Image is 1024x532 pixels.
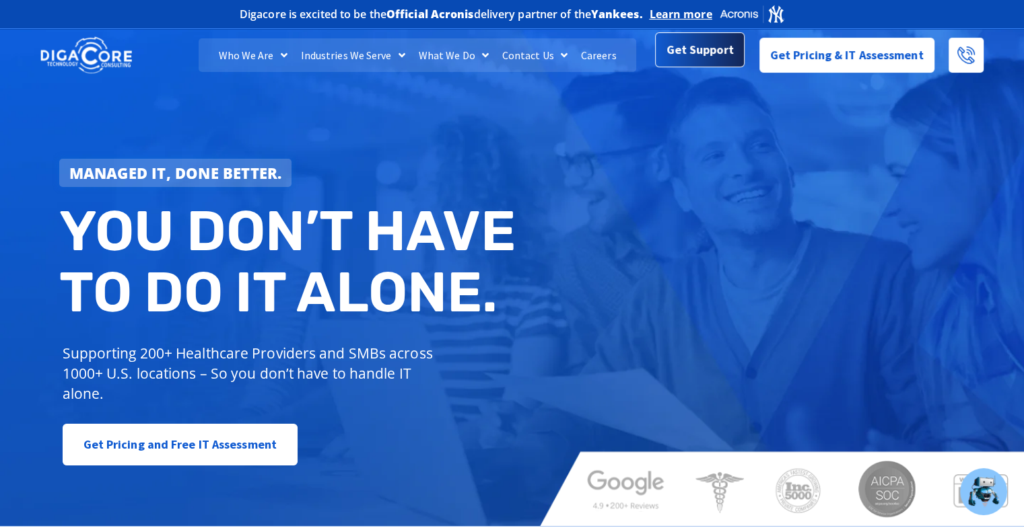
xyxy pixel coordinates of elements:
[240,9,643,20] h2: Digacore is excited to be the delivery partner of the
[574,38,623,72] a: Careers
[59,200,522,324] h2: You don’t have to do IT alone.
[759,38,934,73] a: Get Pricing & IT Assessment
[496,38,574,72] a: Contact Us
[63,424,298,465] a: Get Pricing and Free IT Assessment
[212,38,294,72] a: Who We Are
[650,7,712,21] a: Learn more
[199,38,636,72] nav: Menu
[655,32,745,67] a: Get Support
[59,159,292,187] a: Managed IT, done better.
[770,42,924,69] span: Get Pricing & IT Assessment
[412,38,496,72] a: What We Do
[386,7,474,22] b: Official Acronis
[83,431,277,458] span: Get Pricing and Free IT Assessment
[63,343,439,404] p: Supporting 200+ Healthcare Providers and SMBs across 1000+ U.S. locations – So you don’t have to ...
[667,36,734,63] span: Get Support
[591,7,643,22] b: Yankees.
[294,38,412,72] a: Industries We Serve
[719,4,785,24] img: Acronis
[69,163,282,183] strong: Managed IT, done better.
[40,36,132,75] img: DigaCore Technology Consulting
